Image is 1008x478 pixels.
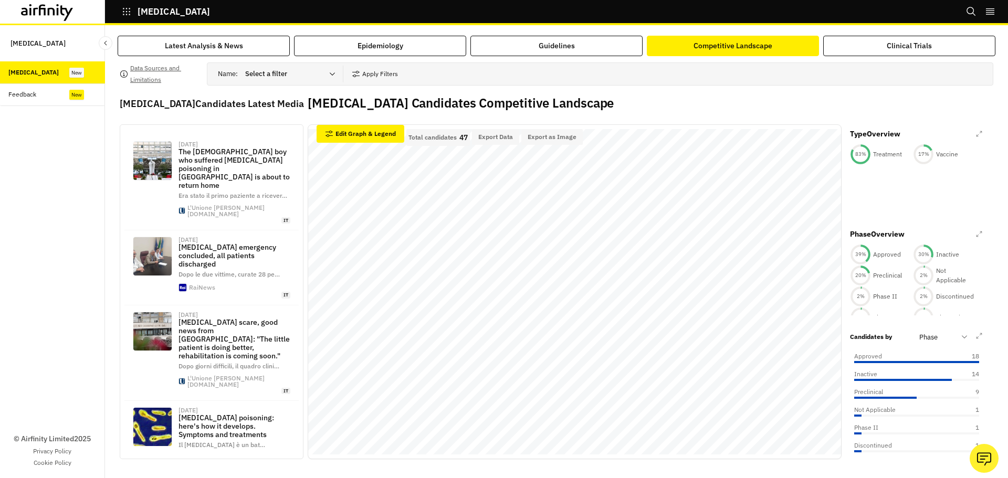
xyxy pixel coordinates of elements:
[133,142,172,180] img: image.webp
[936,250,959,259] p: Inactive
[179,378,185,384] img: favicon.ico
[850,332,892,342] p: Candidates by
[953,441,979,450] p: 1
[165,40,243,51] div: Latest Analysis & News
[8,68,59,77] div: [MEDICAL_DATA]
[694,40,772,51] div: Competitive Landscape
[308,95,614,111] h2: [MEDICAL_DATA] Candidates Competitive Landscape
[187,375,290,388] div: L'Unione [PERSON_NAME][DOMAIN_NAME]
[178,413,290,439] p: [MEDICAL_DATA] poisoning: here's how it develops. Symptoms and treatments
[138,7,210,16] p: [MEDICAL_DATA]
[873,271,902,280] p: Preclinical
[850,251,871,258] div: 39 %
[850,293,871,300] div: 2 %
[124,401,299,475] a: [DATE][MEDICAL_DATA] poisoning: here's how it develops. Symptoms and treatmentsIl [MEDICAL_DATA] ...
[14,433,91,444] p: © Airfinity Limited 2025
[408,134,457,141] p: Total candidates
[887,40,932,51] div: Clinical Trials
[133,408,172,446] img: 1754627180308_botulino.jpg
[850,229,905,240] p: Phase Overview
[33,447,71,456] a: Privacy Policy
[34,458,71,468] a: Cookie Policy
[178,407,198,413] div: [DATE]
[873,292,897,301] p: Phase II
[953,352,979,361] p: 18
[873,250,901,259] p: Approved
[218,66,343,82] div: Name :
[970,444,999,473] button: Ask our analysts
[124,135,299,230] a: [DATE]The [DEMOGRAPHIC_DATA] boy who suffered [MEDICAL_DATA] poisoning in [GEOGRAPHIC_DATA] is ab...
[953,387,979,397] p: 9
[69,90,84,100] div: New
[850,272,871,279] div: 20 %
[178,312,198,318] div: [DATE]
[936,313,965,322] p: Phase I/II
[352,66,398,82] button: Apply Filters
[178,192,287,199] span: Era stato il primo paziente a ricever …
[966,3,976,20] button: Search
[850,314,871,321] div: 2 %
[178,237,198,243] div: [DATE]
[178,243,290,268] p: [MEDICAL_DATA] emergency concluded, all patients discharged
[178,441,265,449] span: Il [MEDICAL_DATA] è un bat …
[936,150,958,159] p: Vaccine
[124,230,299,305] a: [DATE][MEDICAL_DATA] emergency concluded, all patients dischargedDopo le due vittime, curate 28 p...
[178,362,279,370] span: Dopo giorni difficili, il quadro clini …
[179,284,186,291] img: favicon-32x32.png
[913,151,934,158] div: 17 %
[854,369,877,379] p: Inactive
[10,34,66,53] p: [MEDICAL_DATA]
[133,237,172,275] img: 1755966814069_ospedale.jpg
[281,388,290,395] span: it
[187,205,290,217] div: L'Unione [PERSON_NAME][DOMAIN_NAME]
[850,151,871,158] div: 83 %
[133,312,172,350] img: image.webp
[130,62,198,86] p: Data Sources and Limitations
[936,292,974,301] p: Discontinued
[854,405,896,415] p: Not Applicable
[122,3,210,20] button: [MEDICAL_DATA]
[913,314,934,321] div: 2 %
[913,293,934,300] div: 2 %
[953,369,979,379] p: 14
[913,272,934,279] div: 2 %
[124,305,299,401] a: [DATE][MEDICAL_DATA] scare, good news from [GEOGRAPHIC_DATA]: "The little patient is doing better...
[521,129,583,145] button: Export as Image
[459,134,468,141] p: 47
[913,251,934,258] div: 30 %
[281,292,290,299] span: it
[178,270,280,278] span: Dopo le due vittime, curate 28 pe …
[178,141,198,147] div: [DATE]
[99,36,112,50] button: Close Sidebar
[472,129,519,145] button: Export Data
[539,40,575,51] div: Guidelines
[69,68,84,78] div: New
[178,147,290,189] p: The [DEMOGRAPHIC_DATA] boy who suffered [MEDICAL_DATA] poisoning in [GEOGRAPHIC_DATA] is about to...
[281,217,290,224] span: it
[854,441,892,450] p: Discontinued
[936,266,976,285] p: Not Applicable
[953,423,979,432] p: 1
[854,352,882,361] p: Approved
[8,90,36,99] div: Feedback
[873,150,902,159] p: Treatment
[358,40,403,51] div: Epidemiology
[953,405,979,415] p: 1
[179,208,185,214] img: favicon.ico
[120,97,303,111] p: [MEDICAL_DATA] Candidates Latest Media
[317,125,404,143] button: Edit Graph & Legend
[189,284,215,291] div: RaiNews
[854,387,883,397] p: Preclinical
[850,129,900,140] p: Type Overview
[854,423,878,432] p: Phase II
[873,313,895,322] p: Phase I
[178,318,290,360] p: [MEDICAL_DATA] scare, good news from [GEOGRAPHIC_DATA]: "The little patient is doing better, reha...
